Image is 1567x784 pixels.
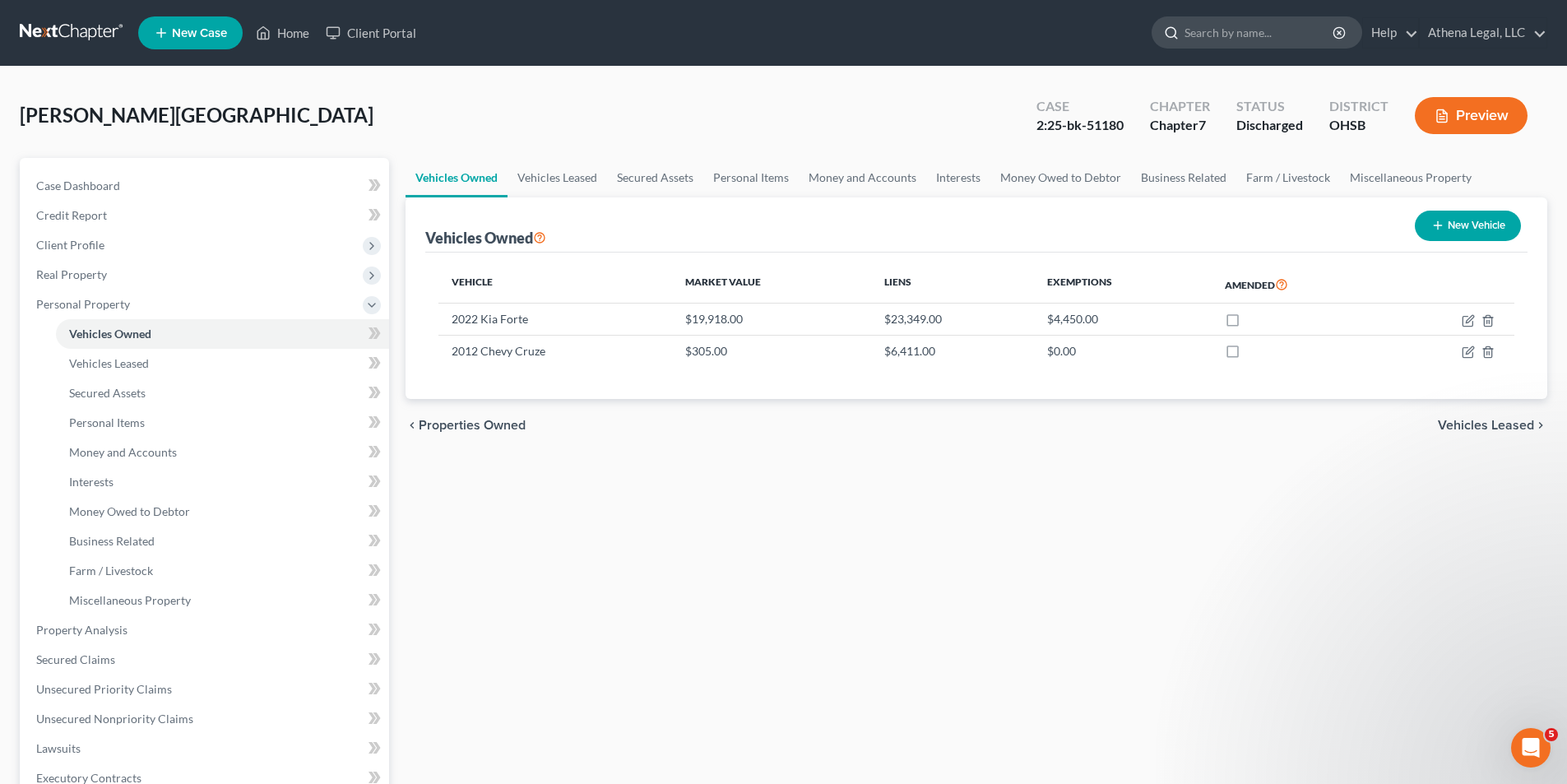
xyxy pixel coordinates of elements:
[36,741,81,755] span: Lawsuits
[36,267,107,281] span: Real Property
[69,504,190,518] span: Money Owed to Debtor
[23,645,389,675] a: Secured Claims
[438,266,672,304] th: Vehicle
[508,158,607,197] a: Vehicles Leased
[871,266,1034,304] th: Liens
[1438,419,1534,432] span: Vehicles Leased
[1534,419,1547,432] i: chevron_right
[1511,728,1551,768] iframe: Intercom live chat
[990,158,1131,197] a: Money Owed to Debtor
[56,408,389,438] a: Personal Items
[1545,728,1558,741] span: 5
[1438,419,1547,432] button: Vehicles Leased chevron_right
[406,419,419,432] i: chevron_left
[406,158,508,197] a: Vehicles Owned
[1036,116,1124,135] div: 2:25-bk-51180
[36,179,120,193] span: Case Dashboard
[1150,116,1210,135] div: Chapter
[20,103,373,127] span: [PERSON_NAME][GEOGRAPHIC_DATA]
[672,266,870,304] th: Market Value
[1236,158,1340,197] a: Farm / Livestock
[406,419,526,432] button: chevron_left Properties Owned
[438,335,672,366] td: 2012 Chevy Cruze
[36,712,193,726] span: Unsecured Nonpriority Claims
[703,158,799,197] a: Personal Items
[1034,335,1212,366] td: $0.00
[23,675,389,704] a: Unsecured Priority Claims
[23,201,389,230] a: Credit Report
[36,208,107,222] span: Credit Report
[69,475,114,489] span: Interests
[1034,266,1212,304] th: Exemptions
[69,445,177,459] span: Money and Accounts
[1420,18,1546,48] a: Athena Legal, LLC
[1329,97,1389,116] div: District
[69,415,145,429] span: Personal Items
[1185,17,1335,48] input: Search by name...
[56,349,389,378] a: Vehicles Leased
[56,556,389,586] a: Farm / Livestock
[36,623,127,637] span: Property Analysis
[56,467,389,497] a: Interests
[172,27,227,39] span: New Case
[56,497,389,527] a: Money Owed to Debtor
[56,438,389,467] a: Money and Accounts
[1363,18,1418,48] a: Help
[1415,211,1521,241] button: New Vehicle
[23,704,389,734] a: Unsecured Nonpriority Claims
[69,564,153,578] span: Farm / Livestock
[799,158,926,197] a: Money and Accounts
[438,304,672,335] td: 2022 Kia Forte
[607,158,703,197] a: Secured Assets
[23,734,389,763] a: Lawsuits
[36,652,115,666] span: Secured Claims
[56,586,389,615] a: Miscellaneous Property
[56,378,389,408] a: Secured Assets
[36,682,172,696] span: Unsecured Priority Claims
[23,171,389,201] a: Case Dashboard
[36,297,130,311] span: Personal Property
[69,356,149,370] span: Vehicles Leased
[56,527,389,556] a: Business Related
[672,304,870,335] td: $19,918.00
[871,304,1034,335] td: $23,349.00
[425,228,546,248] div: Vehicles Owned
[69,327,151,341] span: Vehicles Owned
[1131,158,1236,197] a: Business Related
[1034,304,1212,335] td: $4,450.00
[419,419,526,432] span: Properties Owned
[1236,116,1303,135] div: Discharged
[36,238,104,252] span: Client Profile
[69,593,191,607] span: Miscellaneous Property
[23,615,389,645] a: Property Analysis
[318,18,424,48] a: Client Portal
[69,386,146,400] span: Secured Assets
[248,18,318,48] a: Home
[1236,97,1303,116] div: Status
[871,335,1034,366] td: $6,411.00
[1340,158,1481,197] a: Miscellaneous Property
[1150,97,1210,116] div: Chapter
[1036,97,1124,116] div: Case
[1415,97,1528,134] button: Preview
[1212,266,1386,304] th: Amended
[56,319,389,349] a: Vehicles Owned
[926,158,990,197] a: Interests
[1329,116,1389,135] div: OHSB
[1198,117,1206,132] span: 7
[69,534,155,548] span: Business Related
[672,335,870,366] td: $305.00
